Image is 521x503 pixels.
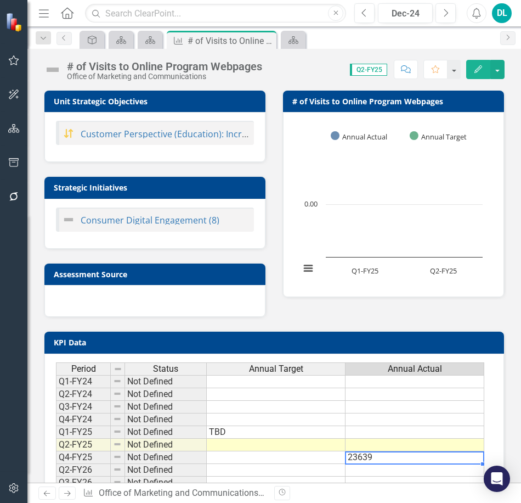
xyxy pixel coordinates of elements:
h3: Assessment Source [54,270,260,278]
td: Not Defined [125,375,207,388]
button: View chart menu, Chart [301,261,316,276]
img: ClearPoint Strategy [5,12,25,31]
a: Consumer Digital Engagement (8) [81,214,219,226]
img: 8DAGhfEEPCf229AAAAAElFTkSuQmCC [113,377,122,385]
input: Search ClearPoint... [85,4,346,23]
div: Open Intercom Messenger [484,466,510,492]
div: # of Visits to Online Program Webpages [188,34,274,48]
td: Q4-FY24 [56,413,111,426]
img: 8DAGhfEEPCf229AAAAAElFTkSuQmCC [113,452,122,461]
td: Q2-FY25 [56,439,111,451]
h3: KPI Data [54,338,499,346]
td: Q4-FY25 [56,451,111,464]
td: Not Defined [125,413,207,426]
td: Q1-FY24 [56,375,111,388]
span: Status [153,364,178,374]
td: Not Defined [125,388,207,401]
td: Q2-FY26 [56,464,111,477]
button: DL [492,3,512,23]
button: Show Annual Target [410,130,479,142]
svg: Interactive chart [295,121,488,286]
button: Show Annual Actual [331,130,399,142]
td: Not Defined [125,451,207,464]
img: 8DAGhfEEPCf229AAAAAElFTkSuQmCC [113,427,122,436]
div: Office of Marketing and Communications [67,72,262,81]
text: Q2-FY25 [430,266,457,276]
h3: Strategic Initiatives [54,183,260,192]
img: 8DAGhfEEPCf229AAAAAElFTkSuQmCC [113,440,122,449]
img: Not Defined [62,213,75,226]
img: 8DAGhfEEPCf229AAAAAElFTkSuQmCC [113,402,122,411]
div: Chart. Highcharts interactive chart. [295,121,492,286]
img: Not Defined [44,61,61,79]
td: Q1-FY25 [56,426,111,439]
td: Not Defined [125,439,207,451]
span: Q2-FY25 [350,64,387,76]
td: TBD [207,426,346,439]
td: Not Defined [125,401,207,413]
td: Q3-FY24 [56,401,111,413]
button: Dec-24 [378,3,433,23]
h3: # of Visits to Online Program Webpages [292,97,499,105]
text: 0.00 [304,199,318,209]
img: 8DAGhfEEPCf229AAAAAElFTkSuQmCC [113,465,122,474]
a: Office of Marketing and Communications [99,488,264,498]
img: Target Close to Being Met [62,127,75,140]
td: Q3-FY26 [56,477,111,489]
td: Not Defined [125,426,207,439]
span: Annual Target [249,364,303,374]
span: Annual Actual [388,364,442,374]
h3: Unit Strategic Objectives [54,97,260,105]
img: 8DAGhfEEPCf229AAAAAElFTkSuQmCC [113,389,122,398]
div: Dec-24 [382,7,429,20]
a: Customer Perspective (Education): Increase Awareness of Online Education Programs [81,128,435,140]
text: Q1-FY25 [352,266,378,276]
div: » » [83,487,266,500]
td: Q2-FY24 [56,388,111,401]
td: Not Defined [125,477,207,489]
div: # of Visits to Online Program Webpages [67,60,262,72]
img: 8DAGhfEEPCf229AAAAAElFTkSuQmCC [113,415,122,423]
td: 23639 [346,451,484,464]
img: 8DAGhfEEPCf229AAAAAElFTkSuQmCC [114,365,122,373]
span: Period [71,364,96,374]
img: 8DAGhfEEPCf229AAAAAElFTkSuQmCC [113,478,122,487]
td: Not Defined [125,464,207,477]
